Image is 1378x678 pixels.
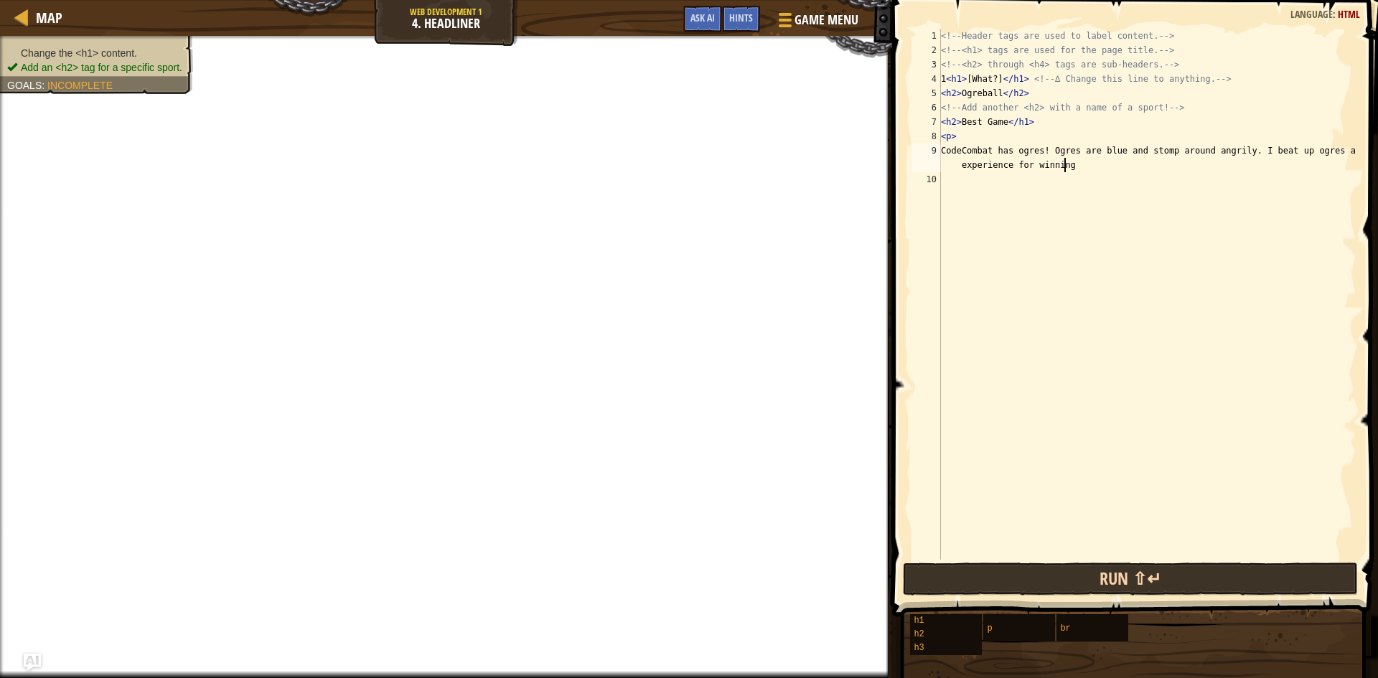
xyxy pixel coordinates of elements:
[912,43,941,57] div: 2
[912,100,941,115] div: 6
[903,562,1358,595] button: Run ⇧↵
[729,11,753,24] span: Hints
[912,129,941,143] div: 8
[767,6,867,39] button: Game Menu
[24,654,41,671] button: Ask AI
[7,46,182,60] li: Change the <h1> content.
[1338,7,1360,21] span: HTML
[912,29,941,43] div: 1
[683,6,722,32] button: Ask AI
[690,11,715,24] span: Ask AI
[1333,7,1338,21] span: :
[7,60,182,75] li: Add an <h2> tag for a specific sport.
[912,115,941,129] div: 7
[912,172,941,187] div: 10
[21,47,137,59] span: Change the <h1> content.
[47,80,113,91] span: Incomplete
[7,80,42,91] span: Goals
[1290,7,1333,21] span: Language
[914,643,924,653] span: h3
[21,62,182,73] span: Add an <h2> tag for a specific sport.
[914,616,924,626] span: h1
[914,629,924,639] span: h2
[912,86,941,100] div: 5
[29,8,62,27] a: Map
[36,8,62,27] span: Map
[42,80,47,91] span: :
[912,57,941,72] div: 3
[912,143,941,172] div: 9
[987,623,992,634] span: p
[912,72,941,86] div: 4
[1060,623,1070,634] span: br
[795,11,858,29] span: Game Menu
